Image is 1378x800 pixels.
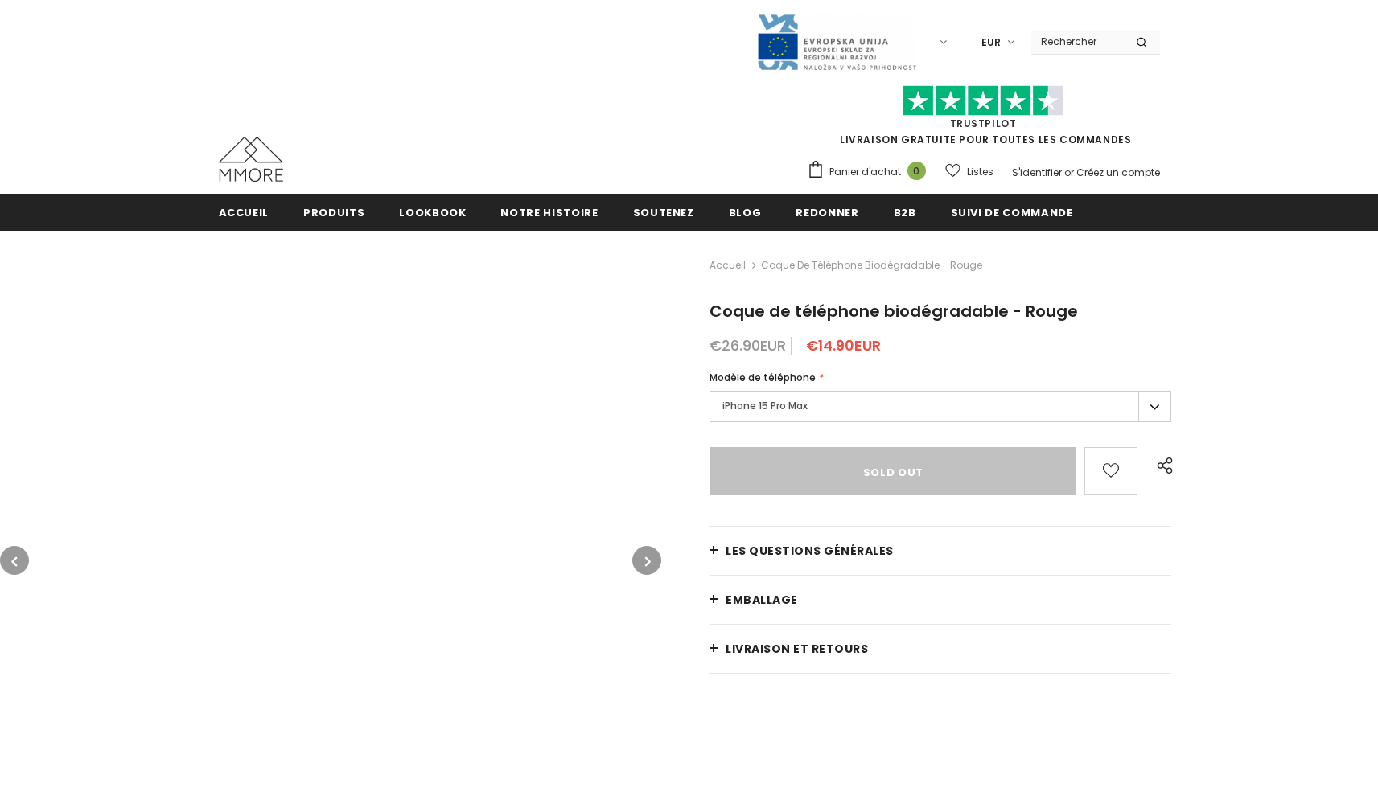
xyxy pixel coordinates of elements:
a: Livraison et retours [710,625,1171,673]
a: Redonner [796,194,858,230]
input: Search Site [1031,30,1124,53]
a: Listes [945,158,993,186]
span: €14.90EUR [806,335,881,355]
a: Panier d'achat 0 [807,160,934,184]
img: Faites confiance aux étoiles pilotes [903,85,1063,117]
span: Coque de téléphone biodégradable - Rouge [710,300,1078,322]
a: Lookbook [399,194,466,230]
span: Notre histoire [500,205,598,220]
span: Produits [303,205,364,220]
span: Suivi de commande [951,205,1073,220]
span: or [1064,166,1074,179]
input: Sold Out [710,447,1076,495]
span: Livraison et retours [726,641,868,657]
a: soutenez [633,194,694,230]
a: Javni Razpis [756,35,917,48]
span: LIVRAISON GRATUITE POUR TOUTES LES COMMANDES [807,92,1160,146]
span: Listes [967,164,993,180]
span: Blog [729,205,762,220]
label: iPhone 15 Pro Max [710,391,1171,422]
span: Lookbook [399,205,466,220]
a: Suivi de commande [951,194,1073,230]
a: Créez un compte [1076,166,1160,179]
img: Cas MMORE [219,137,283,182]
span: Modèle de téléphone [710,371,816,384]
span: EMBALLAGE [726,592,798,608]
span: €26.90EUR [710,335,786,355]
a: Produits [303,194,364,230]
span: EUR [981,35,1001,51]
a: TrustPilot [950,117,1017,130]
a: Notre histoire [500,194,598,230]
a: S'identifier [1012,166,1062,179]
span: Les questions générales [726,543,894,559]
a: Les questions générales [710,527,1171,575]
span: Accueil [219,205,269,220]
img: Javni Razpis [756,13,917,72]
a: EMBALLAGE [710,576,1171,624]
span: B2B [894,205,916,220]
a: Blog [729,194,762,230]
a: Accueil [219,194,269,230]
span: Coque de téléphone biodégradable - Rouge [761,256,982,275]
span: Redonner [796,205,858,220]
a: B2B [894,194,916,230]
a: Accueil [710,256,746,275]
span: Panier d'achat [829,164,901,180]
span: soutenez [633,205,694,220]
span: 0 [907,162,926,180]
